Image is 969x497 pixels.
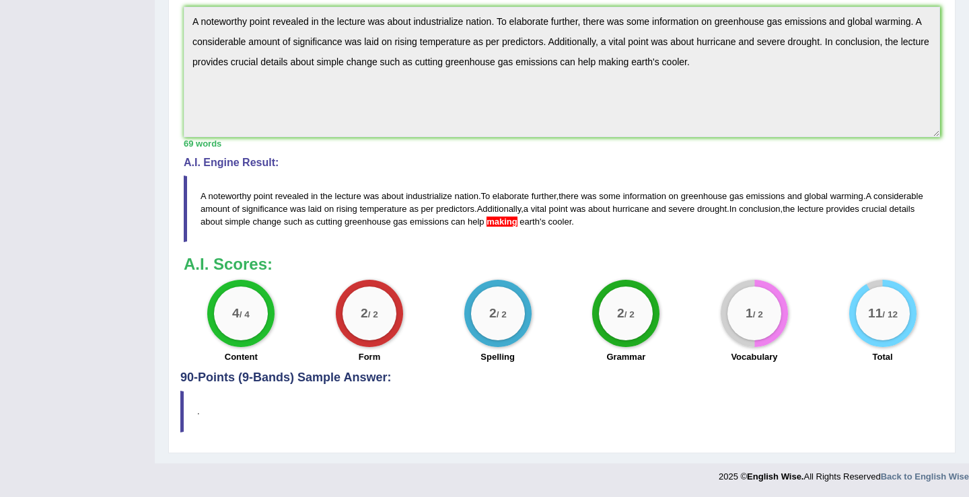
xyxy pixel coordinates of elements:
span: change [252,217,281,227]
span: emissions [410,217,449,227]
span: gas [729,191,744,201]
span: about [201,217,223,227]
strong: English Wise. [747,471,803,482]
div: 69 words [184,137,940,150]
span: considerable [873,191,923,201]
span: as [409,204,419,214]
label: Content [225,350,258,363]
span: lecture [797,204,824,214]
span: In [729,204,737,214]
span: industrialize [406,191,452,201]
div: 2025 © All Rights Reserved [719,463,969,483]
span: earth [519,217,540,227]
span: greenhouse [345,217,391,227]
span: some [599,191,620,201]
small: / 2 [624,310,635,320]
span: rising [336,204,357,214]
span: and [787,191,802,201]
blockquote: . , . . , . , ' . [184,176,940,242]
span: on [669,191,678,201]
big: 2 [361,306,368,321]
span: as [305,217,314,227]
span: help [468,217,485,227]
span: was [570,204,585,214]
span: was [363,191,379,201]
span: predictors [436,204,474,214]
span: per [421,204,434,214]
span: can [451,217,465,227]
span: crucial [861,204,887,214]
span: provides [826,204,859,214]
label: Spelling [480,350,515,363]
big: 2 [489,306,497,321]
span: To [481,191,491,201]
span: the [320,191,332,201]
span: severe [668,204,694,214]
span: such [284,217,302,227]
span: gas [393,217,407,227]
span: laid [308,204,322,214]
span: about [382,191,404,201]
span: Additionally [477,204,522,214]
span: point [254,191,273,201]
span: amount [201,204,229,214]
span: A [201,191,206,201]
span: s [541,217,546,227]
big: 4 [232,306,240,321]
span: hurricane [612,204,649,214]
span: and [651,204,666,214]
label: Total [873,350,893,363]
span: warming [830,191,863,201]
span: revealed [275,191,309,201]
span: noteworthy [209,191,252,201]
span: simple [225,217,250,227]
h4: A.I. Engine Result: [184,157,940,169]
span: information [623,191,666,201]
label: Grammar [606,350,645,363]
span: drought [697,204,727,214]
span: on [324,204,334,214]
span: the [783,204,795,214]
span: about [588,204,610,214]
span: conclusion [739,204,780,214]
span: cutting [316,217,342,227]
span: global [804,191,828,201]
span: there [559,191,579,201]
span: A [865,191,871,201]
small: / 4 [240,310,250,320]
big: 1 [746,306,753,321]
big: 11 [868,306,882,321]
span: cooler [548,217,572,227]
blockquote: . [180,391,943,432]
label: Vocabulary [731,350,777,363]
span: was [290,204,306,214]
span: of [232,204,240,214]
span: significance [242,204,287,214]
small: / 2 [496,310,506,320]
span: further [532,191,557,201]
span: emissions [746,191,785,201]
label: Form [359,350,381,363]
span: elaborate [493,191,529,201]
span: nation [454,191,478,201]
span: The verb ‘help’ is used with an infinitive. (did you mean: to make) [487,217,517,227]
b: A.I. Scores: [184,255,273,273]
span: was [581,191,596,201]
span: greenhouse [681,191,727,201]
span: temperature [359,204,406,214]
small: / 2 [753,310,763,320]
small: / 12 [882,310,898,320]
span: lecture [335,191,361,201]
span: point [548,204,567,214]
span: details [890,204,915,214]
big: 2 [617,306,624,321]
span: vital [531,204,546,214]
a: Back to English Wise [881,471,969,482]
span: a [524,204,528,214]
small: / 2 [368,310,378,320]
span: in [311,191,318,201]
